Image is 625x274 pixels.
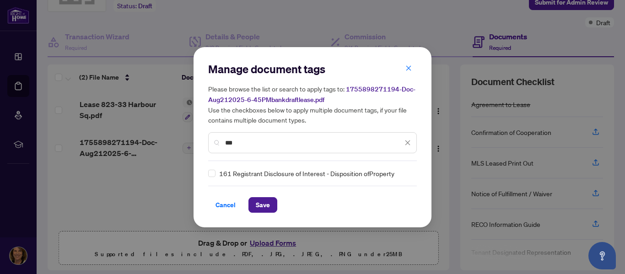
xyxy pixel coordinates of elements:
span: Cancel [216,198,236,212]
button: Save [248,197,277,213]
h2: Manage document tags [208,62,417,76]
span: close [405,65,412,71]
button: Open asap [588,242,616,269]
span: close [404,140,411,146]
span: 161 Registrant Disclosure of Interest - Disposition ofProperty [219,168,394,178]
h5: Please browse the list or search to apply tags to: Use the checkboxes below to apply multiple doc... [208,84,417,125]
span: Save [256,198,270,212]
span: 1755898271194-Doc-Aug212025-6-45PMbankdraftlease.pdf [208,85,415,104]
button: Cancel [208,197,243,213]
